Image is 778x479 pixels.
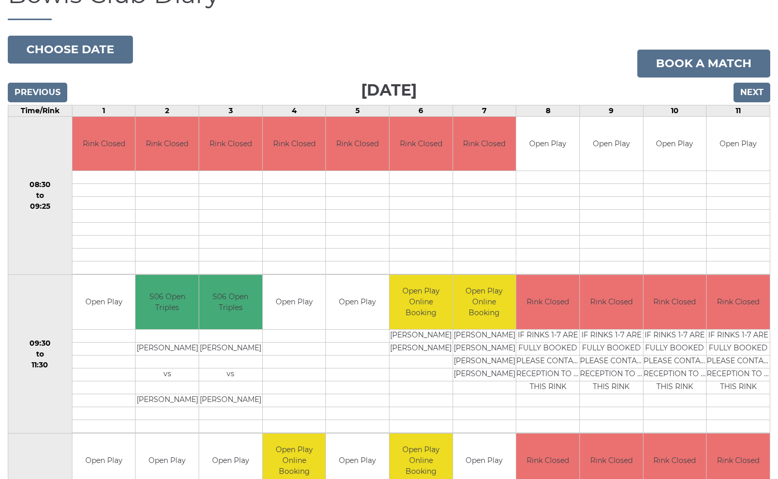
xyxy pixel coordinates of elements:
[516,342,579,355] td: FULLY BOOKED
[326,275,389,329] td: Open Play
[707,368,770,381] td: RECEPTION TO BOOK
[580,342,643,355] td: FULLY BOOKED
[453,342,516,355] td: [PERSON_NAME]
[390,275,453,329] td: Open Play Online Booking
[199,394,262,407] td: [PERSON_NAME]
[580,368,643,381] td: RECEPTION TO BOOK
[199,275,262,329] td: S06 Open Triples
[390,105,453,116] td: 6
[136,394,199,407] td: [PERSON_NAME]
[136,368,199,381] td: vs
[707,117,770,171] td: Open Play
[644,275,707,329] td: Rink Closed
[579,105,643,116] td: 9
[72,105,136,116] td: 1
[516,381,579,394] td: THIS RINK
[199,342,262,355] td: [PERSON_NAME]
[707,381,770,394] td: THIS RINK
[136,342,199,355] td: [PERSON_NAME]
[453,368,516,381] td: [PERSON_NAME]
[637,50,770,78] a: Book a match
[644,329,707,342] td: IF RINKS 1-7 ARE
[199,105,263,116] td: 3
[263,275,326,329] td: Open Play
[707,105,770,116] td: 11
[199,117,262,171] td: Rink Closed
[516,117,579,171] td: Open Play
[644,381,707,394] td: THIS RINK
[580,355,643,368] td: PLEASE CONTACT
[8,116,72,275] td: 08:30 to 09:25
[199,368,262,381] td: vs
[390,329,453,342] td: [PERSON_NAME]
[580,329,643,342] td: IF RINKS 1-7 ARE
[644,117,707,171] td: Open Play
[390,117,453,171] td: Rink Closed
[453,117,516,171] td: Rink Closed
[72,275,136,329] td: Open Play
[643,105,707,116] td: 10
[644,368,707,381] td: RECEPTION TO BOOK
[136,117,199,171] td: Rink Closed
[8,36,133,64] button: Choose date
[326,117,389,171] td: Rink Closed
[8,83,67,102] input: Previous
[516,329,579,342] td: IF RINKS 1-7 ARE
[453,275,516,329] td: Open Play Online Booking
[707,355,770,368] td: PLEASE CONTACT
[8,105,72,116] td: Time/Rink
[453,355,516,368] td: [PERSON_NAME]
[453,329,516,342] td: [PERSON_NAME]
[707,329,770,342] td: IF RINKS 1-7 ARE
[516,368,579,381] td: RECEPTION TO BOOK
[516,105,580,116] td: 8
[136,275,199,329] td: S06 Open Triples
[262,105,326,116] td: 4
[263,117,326,171] td: Rink Closed
[516,355,579,368] td: PLEASE CONTACT
[8,275,72,434] td: 09:30 to 11:30
[734,83,770,102] input: Next
[644,355,707,368] td: PLEASE CONTACT
[390,342,453,355] td: [PERSON_NAME]
[707,275,770,329] td: Rink Closed
[580,381,643,394] td: THIS RINK
[453,105,516,116] td: 7
[580,117,643,171] td: Open Play
[580,275,643,329] td: Rink Closed
[136,105,199,116] td: 2
[644,342,707,355] td: FULLY BOOKED
[516,275,579,329] td: Rink Closed
[326,105,390,116] td: 5
[707,342,770,355] td: FULLY BOOKED
[72,117,136,171] td: Rink Closed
